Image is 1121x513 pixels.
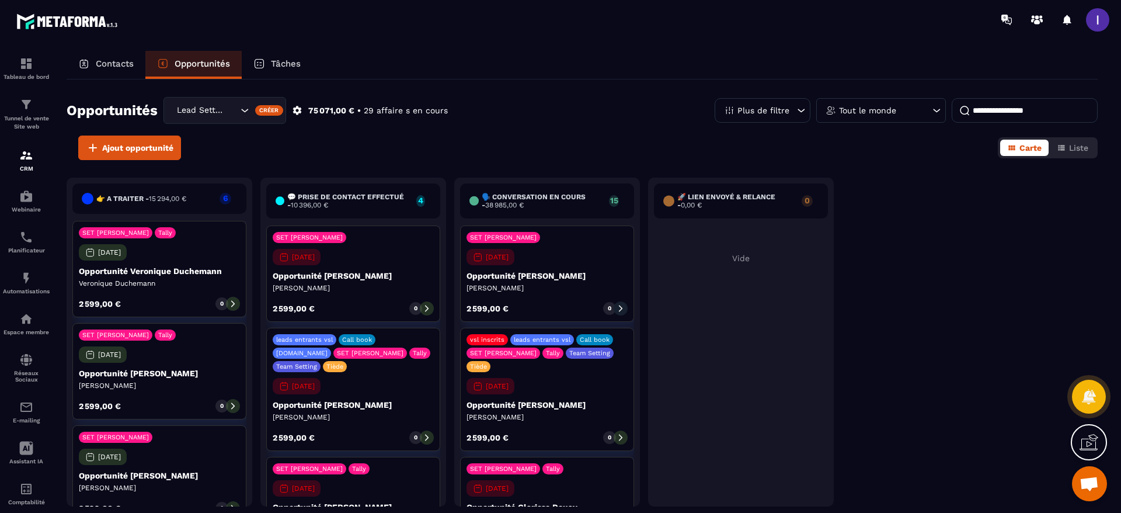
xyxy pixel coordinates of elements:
[19,148,33,162] img: formation
[470,234,537,241] p: SET [PERSON_NAME]
[19,312,33,326] img: automations
[3,303,50,344] a: automationsautomationsEspace membre
[569,349,610,357] p: Team Setting
[175,58,230,69] p: Opportunités
[486,484,509,493] p: [DATE]
[357,105,361,116] p: •
[19,230,33,244] img: scheduler
[79,483,240,493] p: [PERSON_NAME]
[79,504,121,512] p: 2 599,00 €
[3,370,50,383] p: Réseaux Sociaux
[3,48,50,89] a: formationformationTableau de bord
[102,142,173,154] span: Ajout opportunité
[337,349,403,357] p: SET [PERSON_NAME]
[3,432,50,473] a: Assistant IA
[79,471,240,480] p: Opportunité [PERSON_NAME]
[273,434,315,442] p: 2 599,00 €
[98,453,121,461] p: [DATE]
[3,115,50,131] p: Tunnel de vente Site web
[19,353,33,367] img: social-network
[292,253,315,261] p: [DATE]
[466,283,628,293] p: [PERSON_NAME]
[3,391,50,432] a: emailemailE-mailing
[580,336,610,344] p: Call book
[3,288,50,294] p: Automatisations
[220,300,224,308] p: 0
[82,331,149,339] p: SET [PERSON_NAME]
[3,74,50,80] p: Tableau de bord
[273,400,434,410] p: Opportunité [PERSON_NAME]
[220,194,231,202] p: 6
[466,304,509,313] p: 2 599,00 €
[276,349,328,357] p: [DOMAIN_NAME]
[414,304,417,313] p: 0
[486,253,509,261] p: [DATE]
[158,229,172,237] p: Tally
[470,363,487,370] p: Tiède
[3,247,50,254] p: Planificateur
[1072,466,1107,501] div: Ouvrir le chat
[414,434,417,442] p: 0
[546,349,560,357] p: Tally
[608,434,611,442] p: 0
[352,465,366,473] p: Tally
[78,136,181,160] button: Ajout opportunité
[16,11,121,32] img: logo
[79,369,240,378] p: Opportunité [PERSON_NAME]
[546,465,560,473] p: Tally
[145,51,242,79] a: Opportunités
[466,400,628,410] p: Opportunité [PERSON_NAME]
[220,504,224,512] p: 0
[242,51,312,79] a: Tâches
[98,351,121,359] p: [DATE]
[19,98,33,112] img: formation
[1000,140,1049,156] button: Carte
[654,254,828,263] p: Vide
[3,499,50,505] p: Comptabilité
[276,234,343,241] p: SET [PERSON_NAME]
[79,300,121,308] p: 2 599,00 €
[802,196,813,204] p: 0
[3,140,50,181] a: formationformationCRM
[3,206,50,213] p: Webinaire
[19,482,33,496] img: accountant
[67,51,145,79] a: Contacts
[485,201,524,209] span: 38 985,00 €
[158,331,172,339] p: Tally
[149,195,186,203] span: 15 294,00 €
[677,193,796,209] h6: 🚀 Lien envoyé & Relance -
[271,58,301,69] p: Tâches
[308,105,354,116] p: 75 071,00 €
[287,193,410,209] h6: 💬 Prise de contact effectué -
[82,434,149,441] p: SET [PERSON_NAME]
[174,104,226,117] span: Lead Setting
[19,189,33,203] img: automations
[163,97,286,124] div: Search for option
[67,99,158,122] h2: Opportunités
[470,336,504,344] p: vsl inscrits
[364,105,448,116] p: 29 affaire s en cours
[273,304,315,313] p: 2 599,00 €
[609,196,619,204] p: 15
[3,417,50,424] p: E-mailing
[3,329,50,335] p: Espace membre
[273,271,434,280] p: Opportunité [PERSON_NAME]
[276,363,317,370] p: Team Setting
[3,262,50,303] a: automationsautomationsAutomatisations
[839,106,896,115] p: Tout le monde
[98,248,121,256] p: [DATE]
[79,279,240,288] p: Veronique Duchemann
[466,434,509,442] p: 2 599,00 €
[79,266,240,276] p: Opportunité Veronique Duchemann
[486,382,509,390] p: [DATE]
[220,402,224,410] p: 0
[276,336,333,344] p: leads entrants vsl
[466,413,628,422] p: [PERSON_NAME]
[3,344,50,391] a: social-networksocial-networkRéseaux Sociaux
[413,349,427,357] p: Tally
[226,104,238,117] input: Search for option
[19,57,33,71] img: formation
[470,465,537,473] p: SET [PERSON_NAME]
[466,271,628,280] p: Opportunité [PERSON_NAME]
[3,458,50,465] p: Assistant IA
